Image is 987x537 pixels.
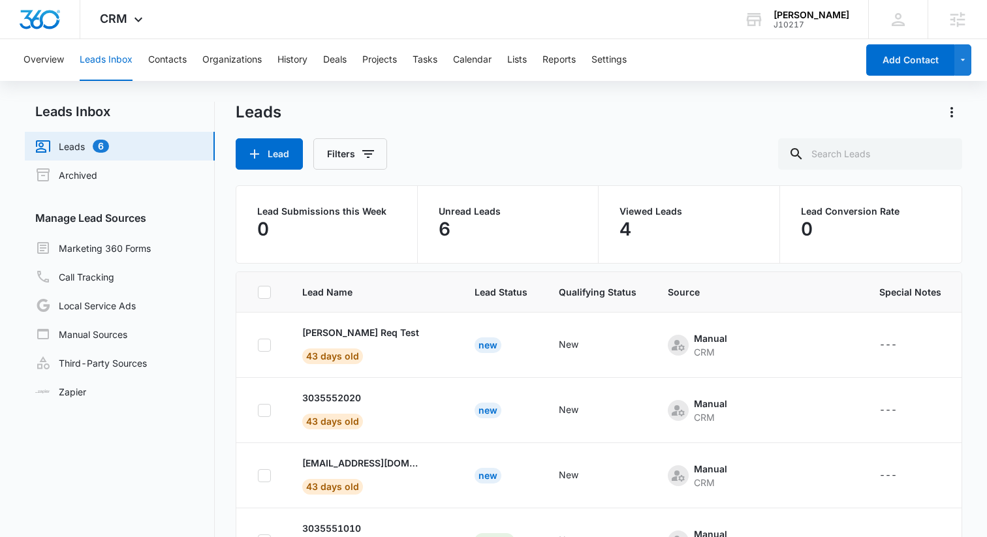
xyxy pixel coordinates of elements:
[302,521,361,535] p: 3035551010
[35,138,109,154] a: Leads6
[277,39,307,81] button: History
[236,138,303,170] button: Lead
[302,391,386,429] div: - - Select to Edit Field
[100,12,127,25] span: CRM
[668,285,848,299] span: Source
[774,10,849,20] div: account name
[559,468,602,483] div: - - Select to Edit Field
[439,207,578,216] p: Unread Leads
[302,391,363,427] a: 303555202043 days old
[619,207,759,216] p: Viewed Leads
[35,385,86,399] a: Zapier
[694,331,727,345] div: Manual
[559,337,578,351] div: New
[879,337,920,353] div: - - Select to Edit Field
[35,167,97,183] a: Archived
[475,339,501,350] a: New
[257,219,269,239] p: 0
[302,414,363,429] span: 43 days old
[257,207,396,216] p: Lead Submissions this Week
[559,403,578,416] div: New
[941,102,962,123] button: Actions
[475,470,501,481] a: New
[302,391,361,405] p: 3035552020
[591,39,627,81] button: Settings
[879,468,920,483] div: - - Select to Edit Field
[35,240,151,256] a: Marketing 360 Forms
[302,479,363,495] span: 43 days old
[866,44,954,76] button: Add Contact
[302,456,443,495] div: - - Select to Edit Field
[323,39,347,81] button: Deals
[475,285,527,299] span: Lead Status
[80,39,133,81] button: Leads Inbox
[35,355,147,371] a: Third-Party Sources
[559,285,636,299] span: Qualifying Status
[559,468,578,482] div: New
[694,476,727,489] div: CRM
[148,39,187,81] button: Contacts
[25,210,215,226] h3: Manage Lead Sources
[694,462,727,476] div: Manual
[302,348,363,364] span: 43 days old
[801,207,941,216] p: Lead Conversion Rate
[302,285,443,299] span: Lead Name
[35,298,136,313] a: Local Service Ads
[668,462,751,489] div: - - Select to Edit Field
[559,403,602,418] div: - - Select to Edit Field
[439,219,450,239] p: 6
[413,39,437,81] button: Tasks
[879,468,897,483] div: ---
[542,39,576,81] button: Reports
[879,403,920,418] div: - - Select to Edit Field
[694,397,727,410] div: Manual
[879,403,897,418] div: ---
[778,138,962,170] input: Search Leads
[879,285,942,299] span: Special Notes
[362,39,397,81] button: Projects
[475,337,501,353] div: New
[23,39,64,81] button: Overview
[475,405,501,416] a: New
[35,326,127,342] a: Manual Sources
[879,337,897,353] div: ---
[559,337,602,353] div: - - Select to Edit Field
[668,331,751,359] div: - - Select to Edit Field
[507,39,527,81] button: Lists
[25,102,215,121] h2: Leads Inbox
[694,345,727,359] div: CRM
[774,20,849,29] div: account id
[202,39,262,81] button: Organizations
[801,219,813,239] p: 0
[453,39,492,81] button: Calendar
[302,456,420,470] p: [EMAIL_ADDRESS][DOMAIN_NAME]
[35,269,114,284] a: Call Tracking
[236,102,281,122] h1: Leads
[313,138,387,170] button: Filters
[668,397,751,424] div: - - Select to Edit Field
[302,326,419,339] p: [PERSON_NAME] Req Test
[475,403,501,418] div: New
[302,326,443,364] div: - - Select to Edit Field
[619,219,631,239] p: 4
[694,410,727,424] div: CRM
[475,468,501,483] div: New
[302,456,420,492] a: [EMAIL_ADDRESS][DOMAIN_NAME]43 days old
[302,326,419,361] a: [PERSON_NAME] Req Test43 days old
